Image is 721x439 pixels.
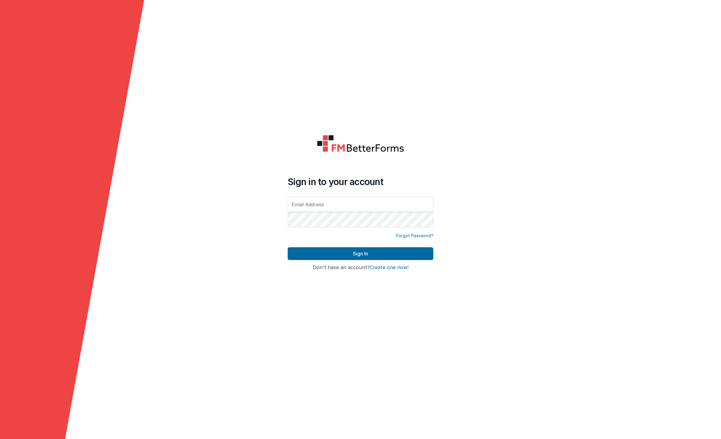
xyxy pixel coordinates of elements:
h4: Don't have an account? [288,265,433,270]
button: Create one now! [370,265,408,270]
a: Forgot Password? [396,233,433,239]
button: Sign In [288,247,433,260]
input: Email Address [288,197,433,212]
h4: Sign in to your account [288,176,433,187]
